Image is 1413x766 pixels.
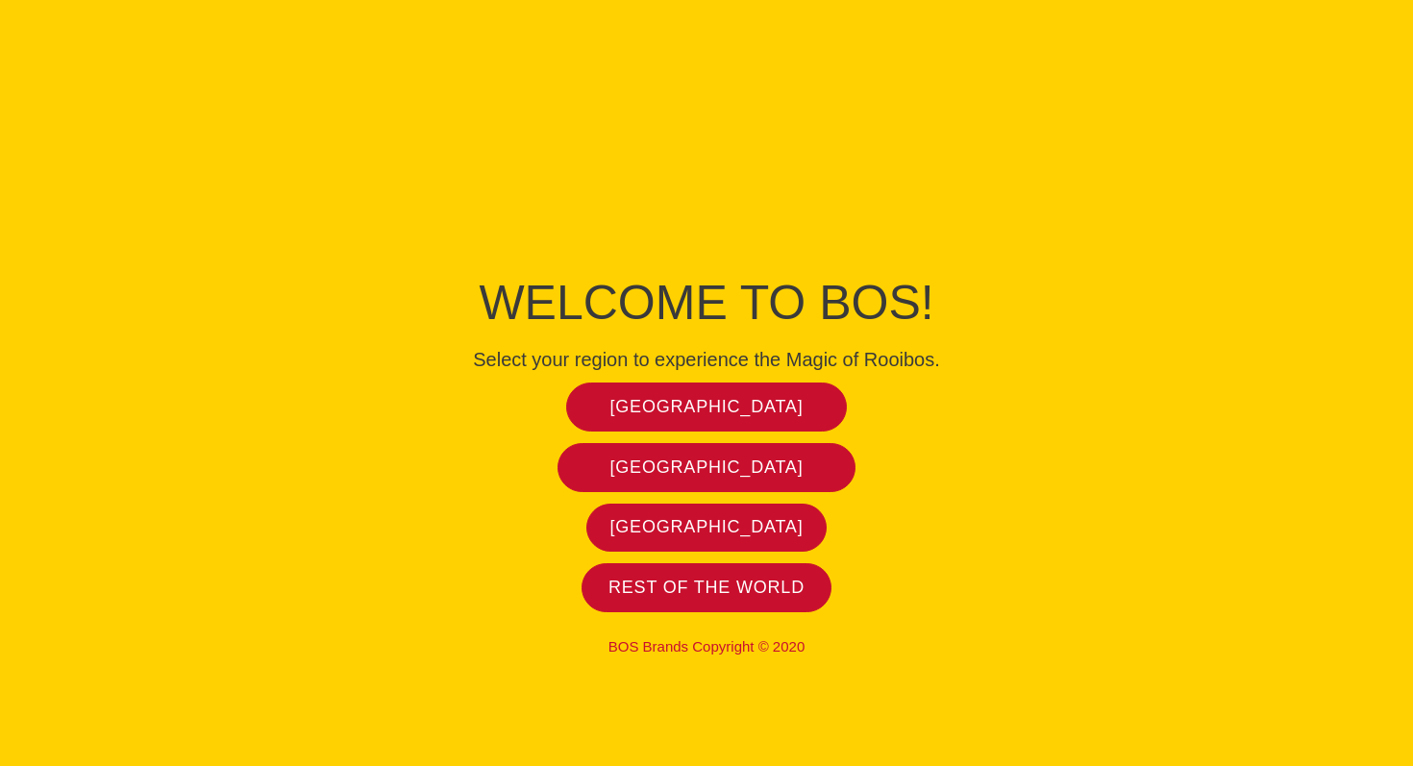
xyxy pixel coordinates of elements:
a: [GEOGRAPHIC_DATA] [566,383,848,432]
span: [GEOGRAPHIC_DATA] [610,396,804,418]
span: [GEOGRAPHIC_DATA] [610,516,804,538]
a: [GEOGRAPHIC_DATA] [558,443,856,492]
span: Rest of the world [608,577,805,599]
p: BOS Brands Copyright © 2020 [274,638,1139,655]
a: [GEOGRAPHIC_DATA] [586,504,827,553]
img: Bos Brands [634,104,779,248]
span: [GEOGRAPHIC_DATA] [610,457,804,479]
h1: Welcome to BOS! [274,269,1139,336]
a: Rest of the world [582,563,831,612]
h4: Select your region to experience the Magic of Rooibos. [274,348,1139,371]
